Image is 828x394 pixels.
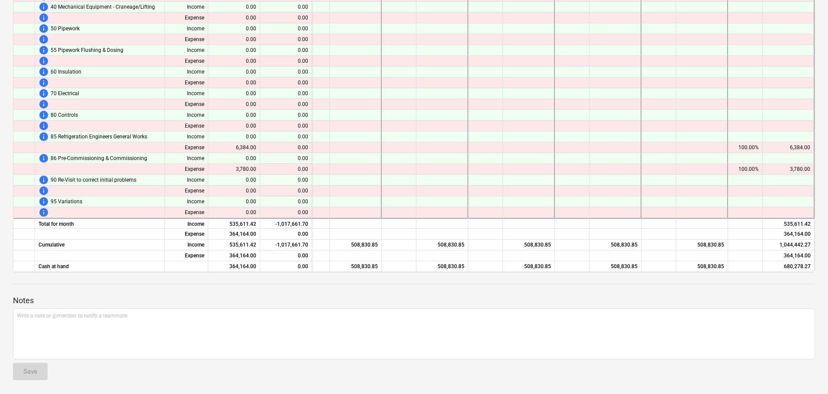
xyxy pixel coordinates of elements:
[731,142,759,153] div: 100.00%
[264,164,308,175] div: 0.00
[260,240,312,250] div: -1,017,661.70
[165,23,208,34] div: Income
[165,45,208,56] div: Income
[208,207,260,218] div: 0.00
[593,261,638,272] div: 508,830.85
[208,56,260,67] div: 0.00
[39,45,49,55] span: This line-item cannot be forecasted before price for client is updated. To change this, contact y...
[260,250,312,261] div: 0.00
[208,77,260,88] div: 0.00
[165,131,208,142] div: Income
[420,261,464,272] div: 508,830.85
[264,77,308,88] div: 0.00
[165,250,208,261] div: Expense
[208,142,260,153] div: 6,384.00
[165,142,208,153] div: Expense
[766,142,810,153] div: 6,384.00
[208,67,260,77] div: 0.00
[39,131,49,142] span: This line-item cannot be forecasted before price for client is updated. To change this, contact y...
[165,229,208,240] div: Expense
[208,131,260,142] div: 0.00
[208,110,260,121] div: 0.00
[680,261,724,272] div: 508,830.85
[260,229,312,240] div: 0.00
[264,99,308,110] div: 0.00
[165,175,208,186] div: Income
[165,13,208,23] div: Expense
[208,229,260,240] div: 364,164.00
[208,240,260,250] div: 535,611.42
[264,56,308,67] div: 0.00
[39,88,49,99] span: This line-item cannot be forecasted before price for client is updated. To change this, contact y...
[165,88,208,99] div: Income
[264,207,308,218] div: 0.00
[51,88,79,99] span: 70 Electrical
[506,240,551,250] div: 508,830.85
[39,196,49,207] span: This line-item cannot be forecasted before price for client is updated. To change this, contact y...
[165,56,208,67] div: Expense
[39,56,49,66] span: This line-item cannot be forecasted before revised budget is updated
[39,99,49,109] span: This line-item cannot be forecasted before revised budget is updated
[165,121,208,131] div: Expense
[165,240,208,250] div: Income
[39,186,49,196] span: This line-item cannot be forecasted before revised budget is updated
[208,186,260,196] div: 0.00
[208,175,260,186] div: 0.00
[208,250,260,261] div: 364,164.00
[766,164,810,175] div: 3,780.00
[208,88,260,99] div: 0.00
[39,34,49,45] span: This line-item cannot be forecasted before revised budget is updated
[165,186,208,196] div: Expense
[39,121,49,131] span: This line-item cannot be forecasted before revised budget is updated
[165,99,208,110] div: Expense
[208,164,260,175] div: 3,780.00
[39,110,49,120] span: This line-item cannot be forecasted before price for client is updated. To change this, contact y...
[208,261,260,272] div: 364,164.00
[39,77,49,88] span: This line-item cannot be forecasted before revised budget is updated
[35,240,165,250] div: Cumulative
[39,2,49,12] span: This line-item cannot be forecasted before price for client is updated. To change this, contact y...
[208,99,260,110] div: 0.00
[51,23,80,34] span: 50 Pipework
[593,240,638,250] div: 508,830.85
[264,121,308,131] div: 0.00
[165,196,208,207] div: Income
[39,207,49,218] span: This line-item cannot be forecasted before revised budget is updated
[208,153,260,164] div: 0.00
[51,67,81,77] span: 60 Insulation
[731,164,759,175] div: 100.00%
[51,175,136,186] span: 90 Re-Visit to correct initial problems
[165,110,208,121] div: Income
[165,34,208,45] div: Expense
[208,218,260,229] div: 535,611.42
[39,23,49,34] span: This line-item cannot be forecasted before price for client is updated. To change this, contact y...
[333,240,378,250] div: 508,830.85
[766,240,811,250] div: 1,044,442.27
[35,218,165,229] div: Total for month
[264,34,308,45] div: 0.00
[264,175,308,186] div: 0.00
[766,229,811,240] div: 364,164.00
[13,295,815,306] p: Notes
[333,261,378,272] div: 508,830.85
[208,13,260,23] div: 0.00
[264,2,308,13] div: 0.00
[165,153,208,164] div: Income
[264,67,308,77] div: 0.00
[766,219,811,230] div: 535,611.42
[260,261,312,272] div: 0.00
[39,13,49,23] span: This line-item cannot be forecasted before revised budget is updated
[165,164,208,175] div: Expense
[165,218,208,229] div: Income
[208,23,260,34] div: 0.00
[51,196,82,207] span: 95 Variations
[264,186,308,196] div: 0.00
[165,77,208,88] div: Expense
[264,196,308,207] div: 0.00
[35,261,165,272] div: Cash at hand
[506,261,551,272] div: 508,830.85
[51,110,78,121] span: 80 Controls
[165,2,208,13] div: Income
[208,121,260,131] div: 0.00
[264,110,308,121] div: 0.00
